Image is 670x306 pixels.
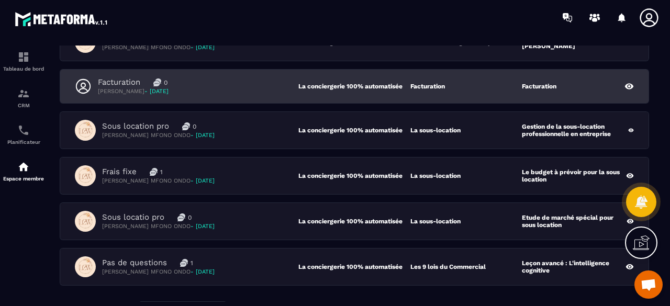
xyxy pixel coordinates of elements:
[150,168,158,176] img: messages
[3,43,44,80] a: formationformationTableau de bord
[3,80,44,116] a: formationformationCRM
[410,172,461,179] p: La sous-location
[522,83,556,90] p: Facturation
[298,172,410,179] p: La conciergerie 100% automatisée
[522,259,626,274] p: Leçon avancé : L'intelligence cognitive
[177,213,185,221] img: messages
[3,153,44,189] a: automationsautomationsEspace membre
[298,218,410,225] p: La conciergerie 100% automatisée
[15,9,109,28] img: logo
[102,268,215,276] p: [PERSON_NAME] MFONO ONDO
[102,43,215,51] p: [PERSON_NAME] MFONO ONDO
[160,168,163,176] p: 1
[102,131,215,139] p: [PERSON_NAME] MFONO ONDO
[191,223,215,230] span: - [DATE]
[191,177,215,184] span: - [DATE]
[153,78,161,86] img: messages
[410,127,461,134] p: La sous-location
[3,176,44,182] p: Espace membre
[164,78,167,87] p: 0
[191,44,215,51] span: - [DATE]
[410,218,461,225] p: La sous-location
[3,103,44,108] p: CRM
[191,132,215,139] span: - [DATE]
[191,268,215,275] span: - [DATE]
[102,222,215,230] p: [PERSON_NAME] MFONO ONDO
[191,259,193,267] p: 1
[180,259,188,267] img: messages
[17,51,30,63] img: formation
[144,88,169,95] span: - [DATE]
[102,177,215,185] p: [PERSON_NAME] MFONO ONDO
[634,270,663,299] a: Ouvrir le chat
[3,116,44,153] a: schedulerschedulerPlanificateur
[3,139,44,145] p: Planificateur
[17,87,30,100] img: formation
[3,66,44,72] p: Tableau de bord
[182,122,190,130] img: messages
[17,161,30,173] img: automations
[298,83,410,90] p: La conciergerie 100% automatisée
[298,127,410,134] p: La conciergerie 100% automatisée
[298,263,410,270] p: La conciergerie 100% automatisée
[102,258,167,268] p: Pas de questions
[102,212,164,222] p: Sous locatio pro
[17,124,30,137] img: scheduler
[98,87,169,95] p: [PERSON_NAME]
[522,123,628,138] p: Gestion de la sous-location professionnelle en entreprise
[188,213,192,222] p: 0
[410,83,445,90] p: Facturation
[522,168,626,183] p: Le budget à prévoir pour la sous location
[102,121,169,131] p: Sous location pro
[193,122,196,131] p: 0
[522,214,626,229] p: Etude de marché spécial pour sous location
[98,77,140,87] p: Facturation
[102,167,137,177] p: Frais fixe
[410,263,486,270] p: Les 9 lois du Commercial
